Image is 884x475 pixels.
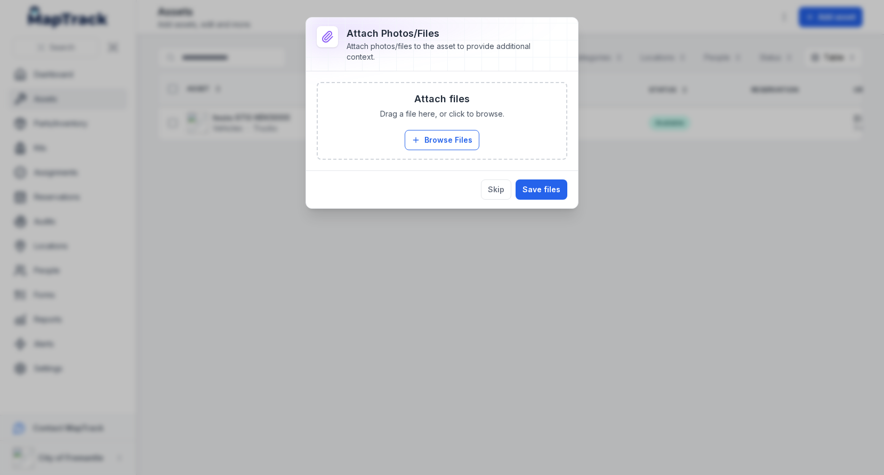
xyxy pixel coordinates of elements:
[347,26,550,41] h3: Attach photos/files
[405,130,479,150] button: Browse Files
[380,109,504,119] span: Drag a file here, or click to browse.
[516,179,567,200] button: Save files
[414,92,470,107] h3: Attach files
[347,41,550,62] div: Attach photos/files to the asset to provide additional context.
[481,179,511,200] button: Skip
